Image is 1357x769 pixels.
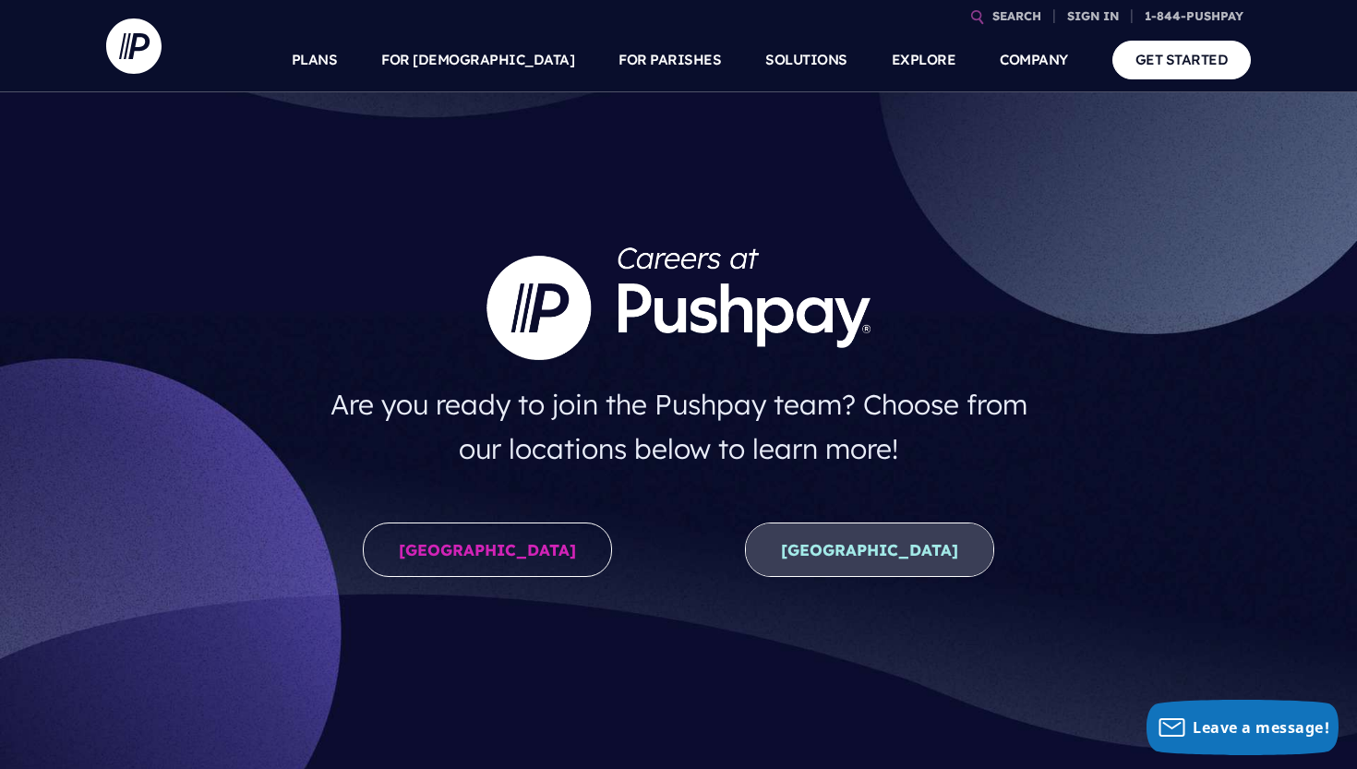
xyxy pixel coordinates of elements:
a: PLANS [292,28,338,92]
a: COMPANY [1000,28,1068,92]
button: Leave a message! [1147,700,1339,755]
h4: Are you ready to join the Pushpay team? Choose from our locations below to learn more! [312,375,1046,478]
a: EXPLORE [892,28,956,92]
a: FOR PARISHES [618,28,721,92]
span: Leave a message! [1193,717,1329,738]
a: [GEOGRAPHIC_DATA] [363,523,612,577]
a: GET STARTED [1112,41,1252,78]
a: SOLUTIONS [765,28,847,92]
a: FOR [DEMOGRAPHIC_DATA] [381,28,574,92]
a: [GEOGRAPHIC_DATA] [745,523,994,577]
